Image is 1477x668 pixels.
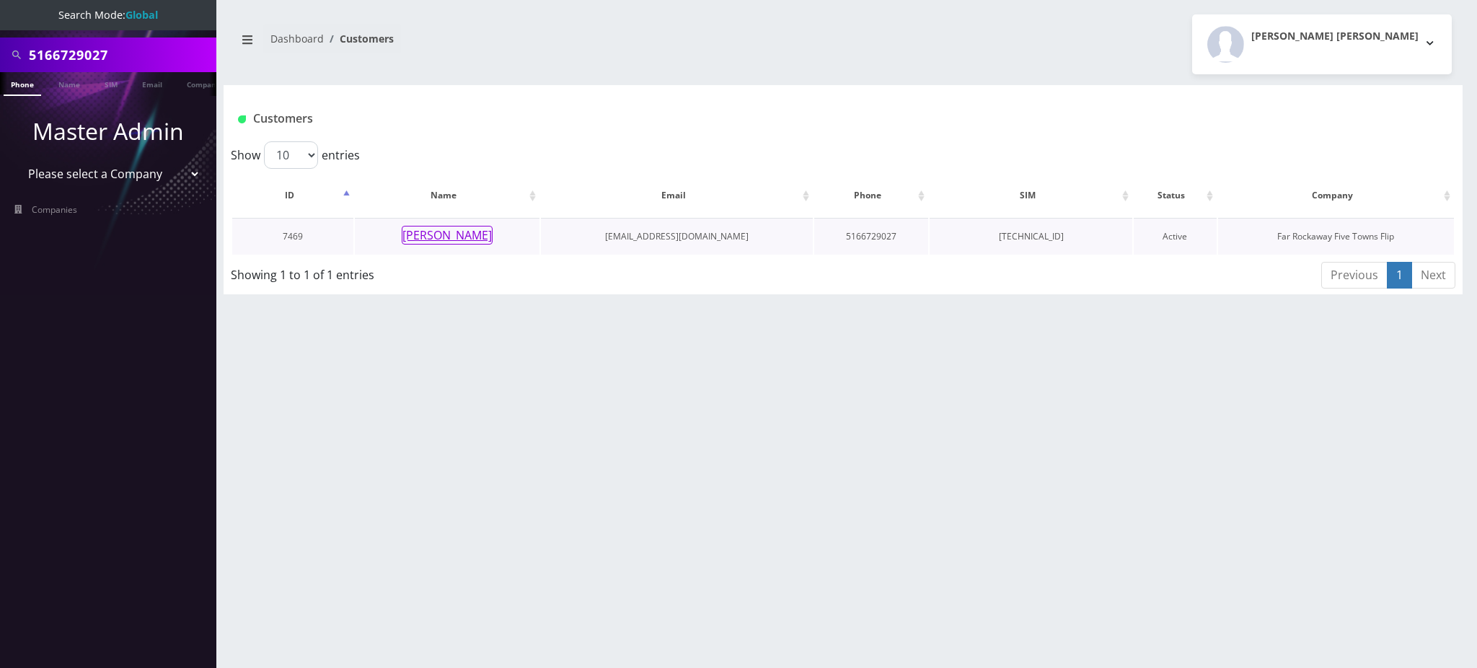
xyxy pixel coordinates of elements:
[231,141,360,169] label: Show entries
[231,260,731,284] div: Showing 1 to 1 of 1 entries
[264,141,318,169] select: Showentries
[930,218,1132,255] td: [TECHNICAL_ID]
[1192,14,1452,74] button: [PERSON_NAME] [PERSON_NAME]
[234,24,832,65] nav: breadcrumb
[324,31,394,46] li: Customers
[1218,175,1454,216] th: Company: activate to sort column ascending
[541,175,813,216] th: Email: activate to sort column ascending
[1387,262,1412,289] a: 1
[1251,30,1419,43] h2: [PERSON_NAME] [PERSON_NAME]
[270,32,324,45] a: Dashboard
[97,72,125,95] a: SIM
[930,175,1132,216] th: SIM: activate to sort column ascending
[1321,262,1388,289] a: Previous
[51,72,87,95] a: Name
[355,175,539,216] th: Name: activate to sort column ascending
[814,218,928,255] td: 5166729027
[1134,175,1217,216] th: Status: activate to sort column ascending
[125,8,158,22] strong: Global
[402,226,493,245] button: [PERSON_NAME]
[814,175,928,216] th: Phone: activate to sort column ascending
[1218,218,1454,255] td: Far Rockaway Five Towns Flip
[32,203,77,216] span: Companies
[232,175,353,216] th: ID: activate to sort column descending
[1411,262,1455,289] a: Next
[180,72,228,95] a: Company
[232,218,353,255] td: 7469
[541,218,813,255] td: [EMAIL_ADDRESS][DOMAIN_NAME]
[4,72,41,96] a: Phone
[238,112,1243,126] h1: Customers
[58,8,158,22] span: Search Mode:
[135,72,169,95] a: Email
[1134,218,1217,255] td: Active
[29,41,213,69] input: Search All Companies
